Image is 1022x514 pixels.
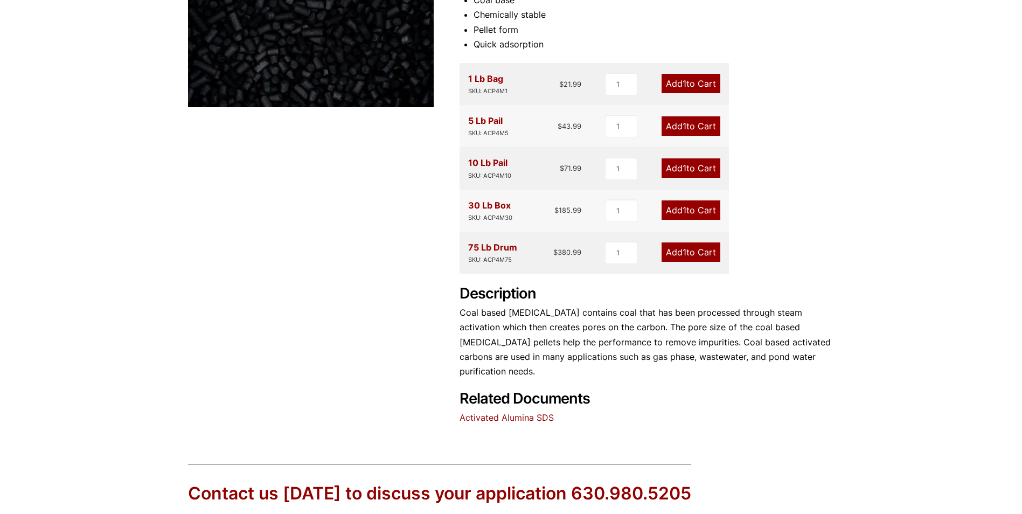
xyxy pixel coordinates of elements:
span: 1 [683,121,686,131]
a: Add1to Cart [662,158,720,178]
a: Add1to Cart [662,116,720,136]
span: 1 [683,247,686,258]
span: $ [558,122,562,130]
bdi: 43.99 [558,122,581,130]
span: $ [553,248,558,256]
div: SKU: ACP4M1 [468,86,507,96]
bdi: 71.99 [560,164,581,172]
span: 1 [683,78,686,89]
a: Activated Alumina SDS [460,412,554,423]
bdi: 185.99 [554,206,581,214]
bdi: 380.99 [553,248,581,256]
span: $ [559,80,564,88]
p: Coal based [MEDICAL_DATA] contains coal that has been processed through steam activation which th... [460,305,835,379]
div: 10 Lb Pail [468,156,511,180]
h2: Description [460,285,835,303]
li: Pellet form [474,23,835,37]
div: 1 Lb Bag [468,72,507,96]
span: 1 [683,205,686,216]
span: 1 [683,163,686,173]
div: SKU: ACP4M75 [468,255,517,265]
span: $ [560,164,564,172]
a: Add1to Cart [662,200,720,220]
li: Quick adsorption [474,37,835,52]
div: 30 Lb Box [468,198,512,223]
span: $ [554,206,559,214]
div: Contact us [DATE] to discuss your application 630.980.5205 [188,482,691,506]
div: 75 Lb Drum [468,240,517,265]
div: SKU: ACP4M30 [468,213,512,223]
div: SKU: ACP4M10 [468,171,511,181]
div: SKU: ACP4M5 [468,128,509,138]
a: Add1to Cart [662,242,720,262]
bdi: 21.99 [559,80,581,88]
div: 5 Lb Pail [468,114,509,138]
li: Chemically stable [474,8,835,22]
a: Add1to Cart [662,74,720,93]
